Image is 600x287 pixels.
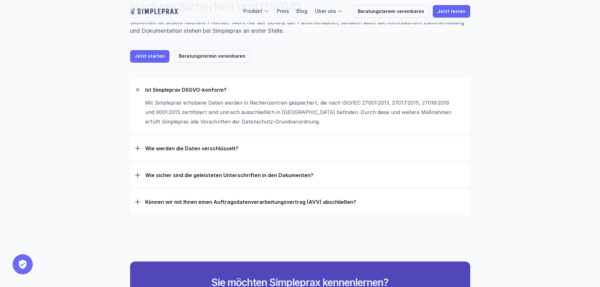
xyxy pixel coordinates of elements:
p: Ist Simpleprax DSGVO-konform? [145,87,465,93]
p: Wie werden die Daten verschlüsselt? [145,145,465,152]
a: Jetzt testen [433,5,470,18]
p: Beratungstermin vereinbaren [358,9,424,14]
p: Beratungstermin vereinbaren [179,54,245,59]
a: Jetzt starten [130,50,169,63]
a: Blog [296,8,307,14]
p: Wie sicher sind die geleisteten Unterschriften in den Dokumenten? [145,172,465,178]
a: Über uns [315,8,336,14]
p: Jetzt testen [437,9,466,14]
p: Mit Simpleprax erhobene Daten werden in Rechenzentren gespeichert, die nach ISO/IEC 27001:2013, 2... [145,98,459,126]
a: Produkt [243,8,262,14]
p: Können wir mit Ihnen einen Auftrags­daten­verarbeitungs­vertrag (AVV) abschließen? [145,199,465,205]
p: Sicherheit ist unsere höchste Priorität. Nicht nur der Schutz der Patientendaten, sondern auch di... [130,18,470,35]
p: Jetzt starten [135,54,165,59]
a: Preis [277,8,289,14]
a: Beratungstermin vereinbaren [174,50,250,63]
a: Beratungstermin vereinbaren [353,5,429,18]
